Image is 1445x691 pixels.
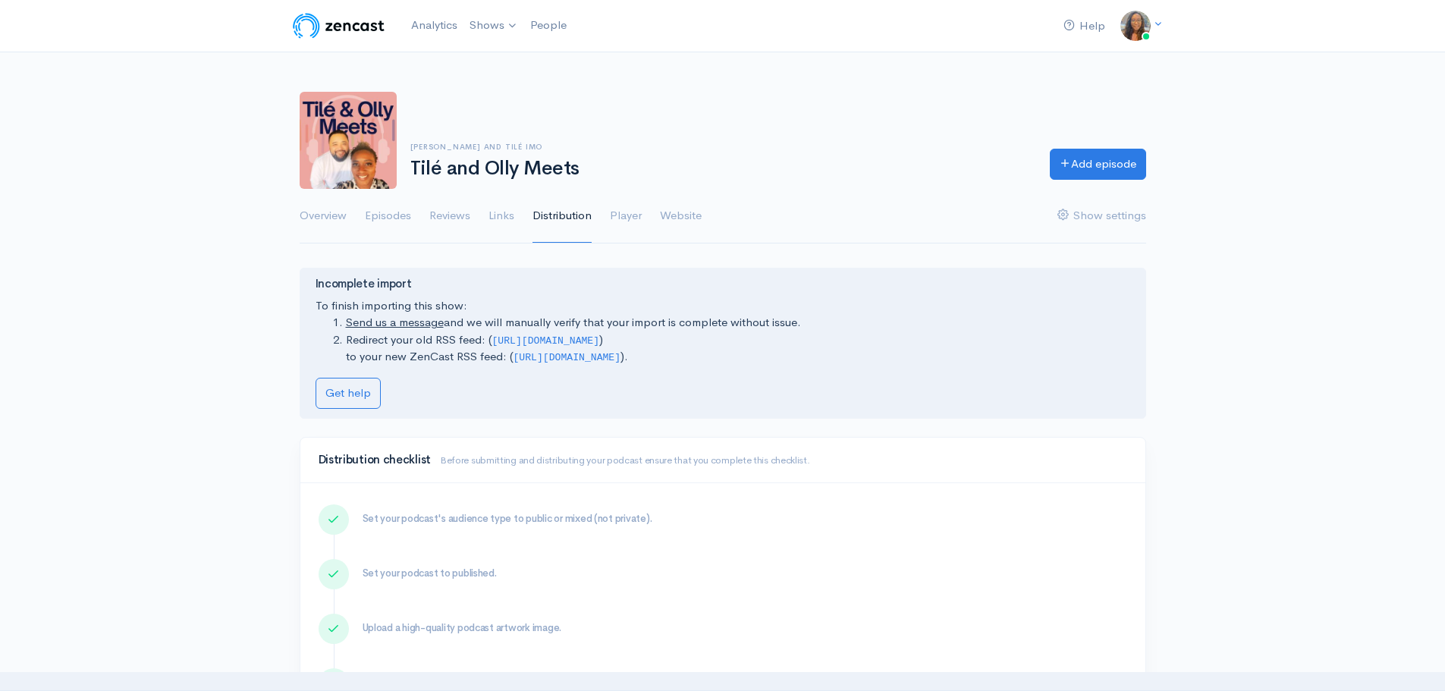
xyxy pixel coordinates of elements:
[1057,10,1111,42] a: Help
[346,315,444,329] a: Send us a message
[1393,639,1430,676] iframe: gist-messenger-bubble-iframe
[1050,149,1146,180] a: Add episode
[405,9,463,42] a: Analytics
[429,189,470,243] a: Reviews
[319,454,1127,466] h4: Distribution checklist
[346,314,1130,331] li: and we will manually verify that your import is complete without issue.
[291,11,387,41] img: ZenCast Logo
[363,512,652,525] span: Set your podcast's audience type to public or mixed (not private).
[524,9,573,42] a: People
[660,189,702,243] a: Website
[346,331,1130,366] li: Redirect your old RSS feed: ( ) to your new ZenCast RSS feed: ( ).
[316,278,1130,291] h4: Incomplete import
[440,454,810,466] small: Before submitting and distributing your podcast ensure that you complete this checklist.
[363,621,562,634] span: Upload a high-quality podcast artwork image.
[365,189,411,243] a: Episodes
[316,278,1130,408] div: To finish importing this show:
[488,189,514,243] a: Links
[410,158,1032,180] h1: Tilé and Olly Meets
[492,335,600,347] code: [URL][DOMAIN_NAME]
[1120,11,1151,41] img: ...
[1057,189,1146,243] a: Show settings
[363,567,497,579] span: Set your podcast to published.
[463,9,524,42] a: Shows
[610,189,642,243] a: Player
[300,189,347,243] a: Overview
[514,352,621,363] code: [URL][DOMAIN_NAME]
[316,378,381,409] a: Get help
[410,143,1032,151] h6: [PERSON_NAME] and Tilé Imo
[532,189,592,243] a: Distribution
